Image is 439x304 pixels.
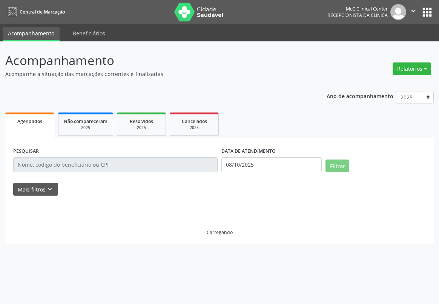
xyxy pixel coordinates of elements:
[327,6,388,12] div: McC Clinical Center
[46,185,54,193] i: keyboard_arrow_down
[221,157,322,172] input: Selecione um intervalo
[325,160,349,172] button: Filtrar
[64,118,107,125] span: Não compareceram
[327,91,393,100] p: Ano de acompanhamento
[409,7,418,15] i: 
[3,27,60,41] a: Acompanhamento
[20,9,65,15] span: Central de Marcação
[64,125,107,131] div: 2025
[207,229,233,236] div: Carregando
[130,118,153,125] span: Resolvidos
[406,4,421,20] button: 
[393,62,431,75] button: Relatórios
[421,6,434,19] button: apps
[13,157,218,172] input: Nome, código do beneficiário ou CPF
[123,125,160,131] div: 2025
[221,146,276,157] label: DATA DE ATENDIMENTO
[13,146,39,157] label: PESQUISAR
[68,27,111,40] a: Beneficiários
[5,70,305,78] p: Acompanhe a situação das marcações correntes e finalizadas
[13,183,58,196] button: Mais filtroskeyboard_arrow_down
[5,51,305,70] p: Acompanhamento
[182,118,207,125] span: Cancelados
[327,12,388,18] span: Recepcionista da clínica
[17,118,42,125] span: Agendados
[5,6,65,18] a: Central de Marcação
[175,125,213,131] div: 2025
[390,4,406,20] img: img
